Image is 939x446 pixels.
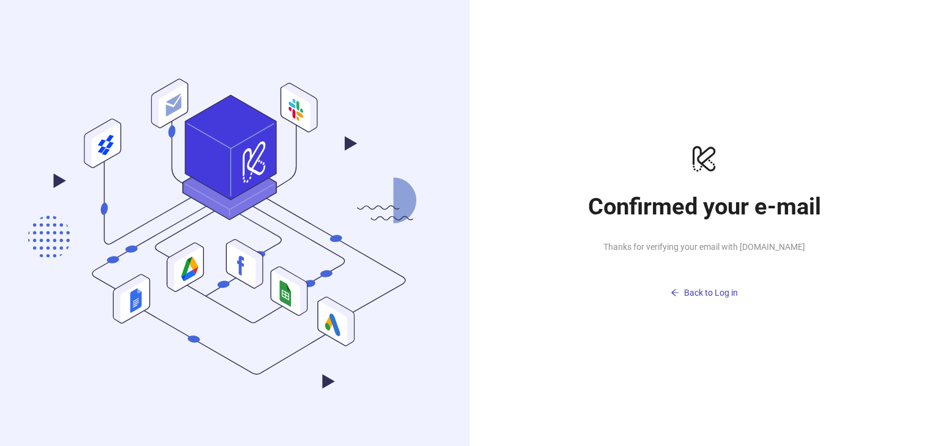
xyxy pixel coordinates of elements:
[582,283,827,302] button: Back to Log in
[582,240,827,254] span: Thanks for verifying your email with [DOMAIN_NAME]
[582,263,827,302] a: Back to Log in
[582,192,827,221] h1: Confirmed your e-mail
[684,288,738,298] span: Back to Log in
[671,288,679,297] span: arrow-left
